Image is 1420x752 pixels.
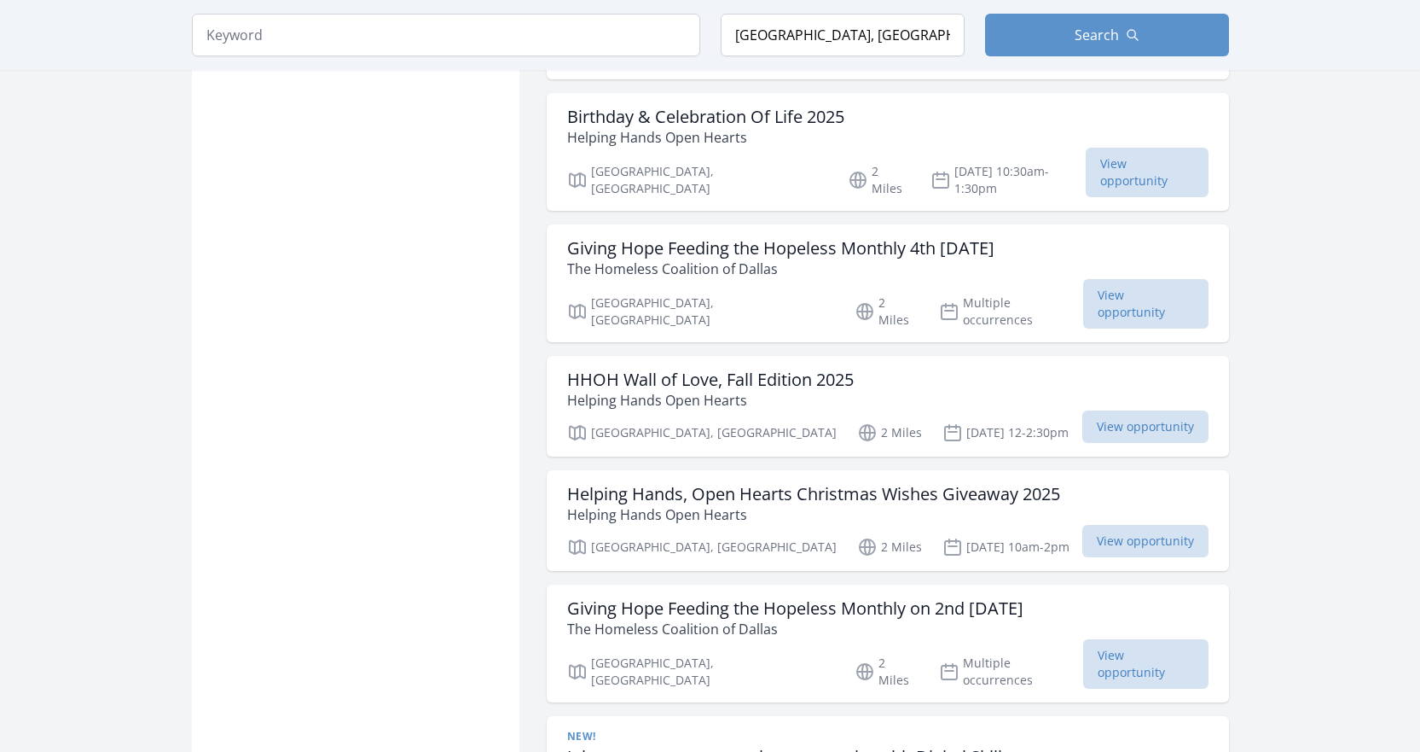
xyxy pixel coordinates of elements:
[848,163,910,197] p: 2 Miles
[939,655,1083,689] p: Multiple occurrences
[567,537,837,557] p: [GEOGRAPHIC_DATA], [GEOGRAPHIC_DATA]
[1082,525,1208,557] span: View opportunity
[855,655,919,689] p: 2 Miles
[567,619,1023,639] p: The Homeless Coalition of Dallas
[857,537,922,557] p: 2 Miles
[567,730,596,743] span: New!
[567,294,834,329] p: [GEOGRAPHIC_DATA], [GEOGRAPHIC_DATA]
[192,14,700,56] input: Keyword
[567,238,994,259] h3: Giving Hope Feeding the Hopeless Monthly 4th [DATE]
[547,585,1229,702] a: Giving Hope Feeding the Hopeless Monthly on 2nd [DATE] The Homeless Coalition of Dallas [GEOGRAPH...
[721,14,965,56] input: Location
[1083,639,1208,689] span: View opportunity
[547,224,1229,342] a: Giving Hope Feeding the Hopeless Monthly 4th [DATE] The Homeless Coalition of Dallas [GEOGRAPHIC_...
[942,537,1069,557] p: [DATE] 10am-2pm
[567,163,827,197] p: [GEOGRAPHIC_DATA], [GEOGRAPHIC_DATA]
[857,423,922,443] p: 2 Miles
[1083,279,1208,329] span: View opportunity
[567,504,1060,525] p: Helping Hands Open Hearts
[567,390,854,411] p: Helping Hands Open Hearts
[939,294,1083,329] p: Multiple occurrences
[1082,411,1208,443] span: View opportunity
[547,356,1229,457] a: HHOH Wall of Love, Fall Edition 2025 Helping Hands Open Hearts [GEOGRAPHIC_DATA], [GEOGRAPHIC_DAT...
[942,423,1069,443] p: [DATE] 12-2:30pm
[547,93,1229,211] a: Birthday & Celebration Of Life 2025 Helping Hands Open Hearts [GEOGRAPHIC_DATA], [GEOGRAPHIC_DATA...
[567,423,837,443] p: [GEOGRAPHIC_DATA], [GEOGRAPHIC_DATA]
[1086,148,1208,197] span: View opportunity
[547,470,1229,571] a: Helping Hands, Open Hearts Christmas Wishes Giveaway 2025 Helping Hands Open Hearts [GEOGRAPHIC_D...
[855,294,919,329] p: 2 Miles
[1075,25,1119,45] span: Search
[567,127,844,148] p: Helping Hands Open Hearts
[567,370,854,390] h3: HHOH Wall of Love, Fall Edition 2025
[930,163,1086,197] p: [DATE] 10:30am-1:30pm
[567,655,834,689] p: [GEOGRAPHIC_DATA], [GEOGRAPHIC_DATA]
[567,598,1023,619] h3: Giving Hope Feeding the Hopeless Monthly on 2nd [DATE]
[567,259,994,279] p: The Homeless Coalition of Dallas
[567,484,1060,504] h3: Helping Hands, Open Hearts Christmas Wishes Giveaway 2025
[567,107,844,127] h3: Birthday & Celebration Of Life 2025
[985,14,1229,56] button: Search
